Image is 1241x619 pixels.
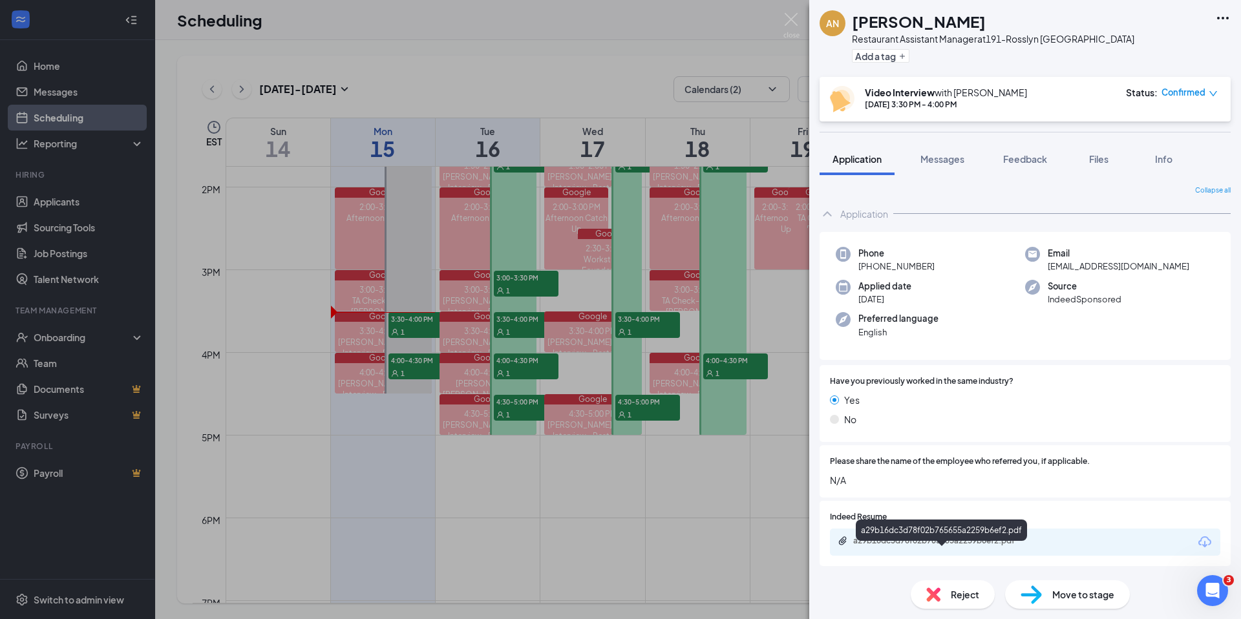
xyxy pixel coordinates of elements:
[858,247,935,260] span: Phone
[830,511,887,523] span: Indeed Resume
[830,473,1220,487] span: N/A
[833,153,882,165] span: Application
[865,87,935,98] b: Video Interview
[1197,575,1228,606] iframe: Intercom live chat
[830,456,1090,468] span: Please share the name of the employee who referred you, if applicable.
[1048,293,1121,306] span: IndeedSponsored
[844,412,856,426] span: No
[865,99,1027,110] div: [DATE] 3:30 PM - 4:00 PM
[838,536,848,546] svg: Paperclip
[858,293,911,306] span: [DATE]
[856,519,1027,541] div: a29b16dc3d78f02b765655a2259b6ef2.pdf
[1126,86,1158,99] div: Status :
[1048,280,1121,293] span: Source
[826,17,839,30] div: AN
[838,536,1047,548] a: Paperclipa29b16dc3d78f02b765655a2259b6ef2.pdf
[858,260,935,273] span: [PHONE_NUMBER]
[858,326,939,339] span: English
[858,312,939,325] span: Preferred language
[1048,247,1189,260] span: Email
[1209,89,1218,98] span: down
[1224,575,1234,585] span: 3
[1215,10,1231,26] svg: Ellipses
[830,375,1013,388] span: Have you previously worked in the same industry?
[1052,587,1114,602] span: Move to stage
[852,32,1134,45] div: Restaurant Assistant Manager at 191-Rosslyn [GEOGRAPHIC_DATA]
[951,587,979,602] span: Reject
[1089,153,1108,165] span: Files
[844,393,860,407] span: Yes
[1048,260,1189,273] span: [EMAIL_ADDRESS][DOMAIN_NAME]
[865,86,1027,99] div: with [PERSON_NAME]
[1197,534,1213,550] svg: Download
[852,49,909,63] button: PlusAdd a tag
[1155,153,1172,165] span: Info
[852,10,986,32] h1: [PERSON_NAME]
[1161,86,1205,99] span: Confirmed
[1195,185,1231,196] span: Collapse all
[853,536,1034,546] div: a29b16dc3d78f02b765655a2259b6ef2.pdf
[1003,153,1047,165] span: Feedback
[858,280,911,293] span: Applied date
[898,52,906,60] svg: Plus
[840,207,888,220] div: Application
[820,206,835,222] svg: ChevronUp
[920,153,964,165] span: Messages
